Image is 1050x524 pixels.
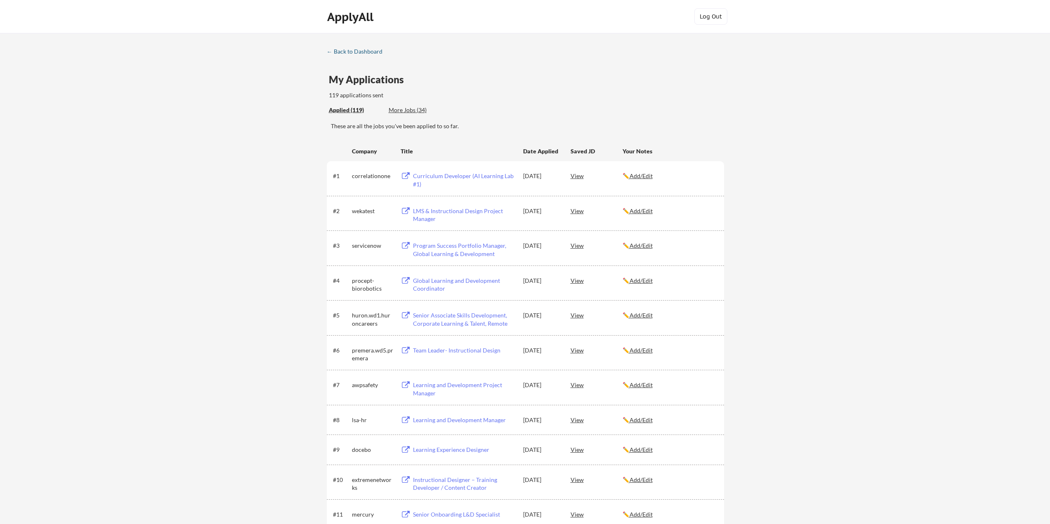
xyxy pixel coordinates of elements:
[571,377,623,392] div: View
[413,416,515,424] div: Learning and Development Manager
[333,311,349,320] div: #5
[413,381,515,397] div: Learning and Development Project Manager
[352,381,393,389] div: awpsafety
[571,143,623,158] div: Saved JD
[413,207,515,223] div: LMS & Instructional Design Project Manager
[523,381,559,389] div: [DATE]
[333,381,349,389] div: #7
[571,308,623,322] div: View
[352,416,393,424] div: lsa-hr
[523,510,559,519] div: [DATE]
[630,476,653,483] u: Add/Edit
[623,446,717,454] div: ✏️
[623,242,717,250] div: ✏️
[329,106,382,115] div: These are all the jobs you've been applied to so far.
[413,476,515,492] div: Instructional Designer – Training Developer / Content Creator
[352,476,393,492] div: extremenetworks
[694,8,727,25] button: Log Out
[401,147,515,155] div: Title
[523,277,559,285] div: [DATE]
[413,277,515,293] div: Global Learning and Development Coordinator
[623,147,717,155] div: Your Notes
[413,510,515,519] div: Senior Onboarding L&D Specialist
[352,311,393,327] div: huron.wd1.huroncareers
[630,381,653,388] u: Add/Edit
[352,242,393,250] div: servicenow
[352,277,393,293] div: procept-biorobotics
[623,311,717,320] div: ✏️
[333,510,349,519] div: #11
[571,203,623,218] div: View
[329,75,411,85] div: My Applications
[571,273,623,288] div: View
[630,446,653,453] u: Add/Edit
[352,346,393,362] div: premera.wd5.premera
[333,476,349,484] div: #10
[413,242,515,258] div: Program Success Portfolio Manager, Global Learning & Development
[523,172,559,180] div: [DATE]
[333,446,349,454] div: #9
[630,277,653,284] u: Add/Edit
[333,242,349,250] div: #3
[523,346,559,355] div: [DATE]
[413,346,515,355] div: Team Leader- Instructional Design
[523,476,559,484] div: [DATE]
[630,511,653,518] u: Add/Edit
[623,207,717,215] div: ✏️
[630,242,653,249] u: Add/Edit
[630,416,653,423] u: Add/Edit
[623,346,717,355] div: ✏️
[523,242,559,250] div: [DATE]
[352,207,393,215] div: wekatest
[327,10,376,24] div: ApplyAll
[331,122,724,130] div: These are all the jobs you've been applied to so far.
[571,442,623,457] div: View
[630,172,653,179] u: Add/Edit
[413,311,515,327] div: Senior Associate Skills Development, Corporate Learning & Talent, Remote
[333,277,349,285] div: #4
[413,172,515,188] div: Curriculum Developer (AI Learning Lab #1)
[389,106,449,114] div: More Jobs (34)
[523,446,559,454] div: [DATE]
[630,207,653,214] u: Add/Edit
[630,312,653,319] u: Add/Edit
[327,48,389,56] a: ← Back to Dashboard
[571,507,623,522] div: View
[329,91,488,99] div: 119 applications sent
[623,172,717,180] div: ✏️
[413,446,515,454] div: Learning Experience Designer
[623,381,717,389] div: ✏️
[571,343,623,357] div: View
[623,277,717,285] div: ✏️
[333,346,349,355] div: #6
[523,416,559,424] div: [DATE]
[623,416,717,424] div: ✏️
[623,510,717,519] div: ✏️
[352,446,393,454] div: docebo
[329,106,382,114] div: Applied (119)
[352,172,393,180] div: correlationone
[571,168,623,183] div: View
[571,472,623,487] div: View
[352,510,393,519] div: mercury
[327,49,389,54] div: ← Back to Dashboard
[352,147,393,155] div: Company
[523,311,559,320] div: [DATE]
[389,106,449,115] div: These are job applications we think you'd be a good fit for, but couldn't apply you to automatica...
[333,172,349,180] div: #1
[523,147,559,155] div: Date Applied
[333,207,349,215] div: #2
[630,347,653,354] u: Add/Edit
[623,476,717,484] div: ✏️
[571,238,623,253] div: View
[333,416,349,424] div: #8
[571,412,623,427] div: View
[523,207,559,215] div: [DATE]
